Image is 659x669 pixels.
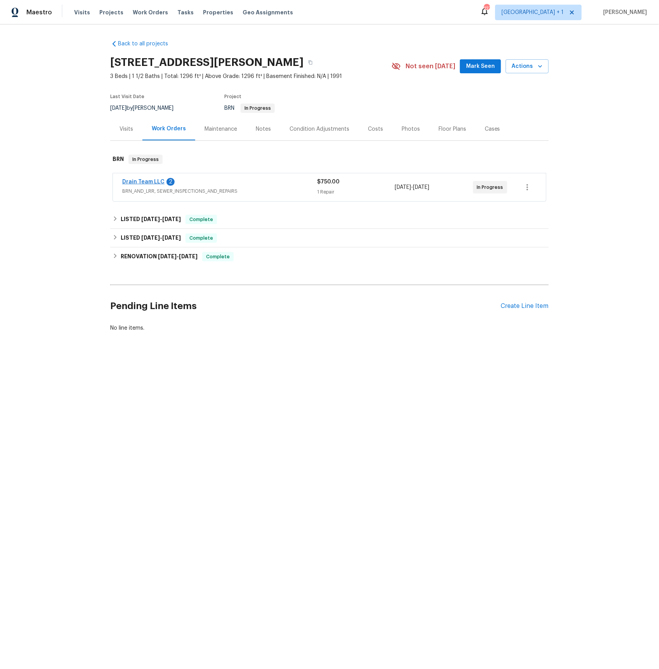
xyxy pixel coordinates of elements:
[368,125,383,133] div: Costs
[203,9,233,16] span: Properties
[303,55,317,69] button: Copy Address
[110,40,185,48] a: Back to all projects
[439,125,466,133] div: Floor Plans
[406,62,455,70] span: Not seen [DATE]
[110,105,127,111] span: [DATE]
[501,303,549,310] div: Create Line Item
[512,62,543,71] span: Actions
[110,324,549,332] div: No line items.
[162,235,181,240] span: [DATE]
[224,105,275,111] span: BRN
[506,59,549,74] button: Actions
[177,10,194,15] span: Tasks
[129,156,162,163] span: In Progress
[186,216,216,223] span: Complete
[152,125,186,133] div: Work Orders
[203,253,233,261] span: Complete
[460,59,501,74] button: Mark Seen
[179,254,198,259] span: [DATE]
[158,254,177,259] span: [DATE]
[110,229,549,247] div: LISTED [DATE]-[DATE]Complete
[502,9,564,16] span: [GEOGRAPHIC_DATA] + 1
[466,62,495,71] span: Mark Seen
[186,234,216,242] span: Complete
[141,235,181,240] span: -
[158,254,198,259] span: -
[166,178,175,186] div: 2
[485,125,500,133] div: Cases
[241,106,274,111] span: In Progress
[74,9,90,16] span: Visits
[205,125,237,133] div: Maintenance
[224,94,241,99] span: Project
[600,9,647,16] span: [PERSON_NAME]
[413,185,430,190] span: [DATE]
[122,179,165,185] a: Drain Team LLC
[256,125,271,133] div: Notes
[121,252,198,261] h6: RENOVATION
[141,235,160,240] span: [DATE]
[110,94,144,99] span: Last Visit Date
[317,188,395,196] div: 1 Repair
[121,215,181,224] h6: LISTED
[141,216,181,222] span: -
[121,233,181,243] h6: LISTED
[26,9,52,16] span: Maestro
[110,59,303,66] h2: [STREET_ADDRESS][PERSON_NAME]
[162,216,181,222] span: [DATE]
[484,5,489,12] div: 127
[141,216,160,222] span: [DATE]
[395,185,411,190] span: [DATE]
[477,183,506,191] span: In Progress
[99,9,123,16] span: Projects
[110,247,549,266] div: RENOVATION [DATE]-[DATE]Complete
[395,183,430,191] span: -
[290,125,349,133] div: Condition Adjustments
[110,73,392,80] span: 3 Beds | 1 1/2 Baths | Total: 1296 ft² | Above Grade: 1296 ft² | Basement Finished: N/A | 1991
[110,288,501,324] h2: Pending Line Items
[120,125,133,133] div: Visits
[133,9,168,16] span: Work Orders
[113,155,124,164] h6: BRN
[110,104,183,113] div: by [PERSON_NAME]
[110,147,549,172] div: BRN In Progress
[402,125,420,133] div: Photos
[243,9,293,16] span: Geo Assignments
[317,179,340,185] span: $750.00
[110,210,549,229] div: LISTED [DATE]-[DATE]Complete
[122,187,317,195] span: BRN_AND_LRR, SEWER_INSPECTIONS_AND_REPAIRS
